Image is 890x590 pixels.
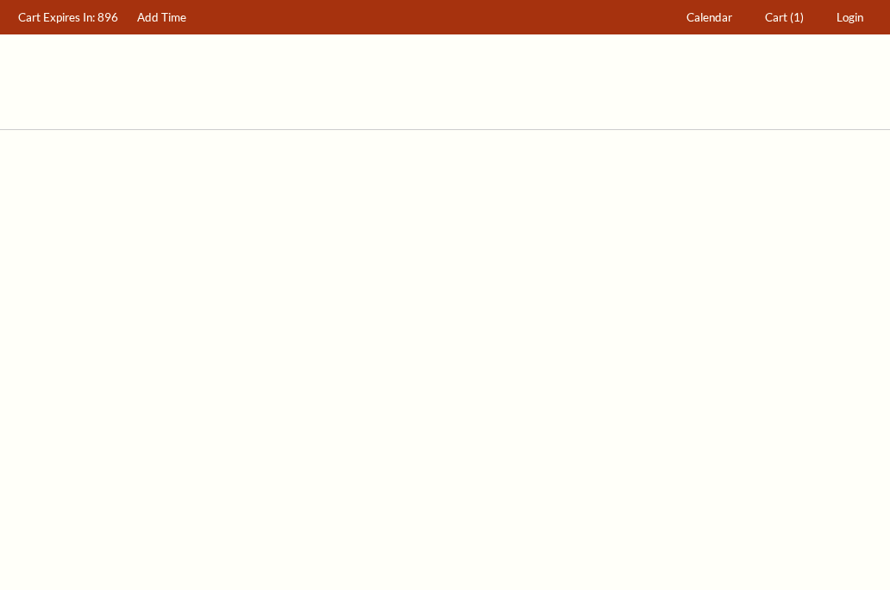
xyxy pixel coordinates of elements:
span: Login [837,10,863,24]
a: Add Time [129,1,195,34]
a: Cart (1) [757,1,812,34]
a: Login [829,1,872,34]
a: Calendar [679,1,741,34]
span: Cart Expires In: [18,10,95,24]
span: Calendar [686,10,732,24]
span: Cart [765,10,787,24]
span: (1) [790,10,804,24]
span: 896 [97,10,118,24]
